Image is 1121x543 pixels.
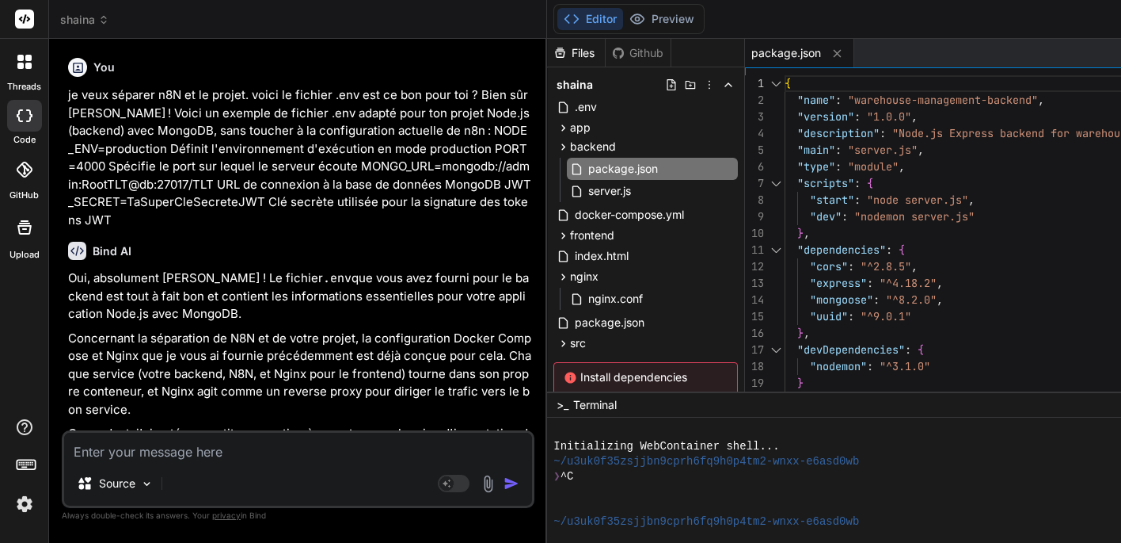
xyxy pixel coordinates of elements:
span: : [873,293,880,307]
h6: You [93,59,115,75]
span: nginx.conf [587,289,644,308]
span: "dependencies" [797,243,886,257]
span: "1.0.0" [867,109,911,124]
div: Files [547,45,605,61]
span: , [937,276,943,290]
h6: Bind AI [93,243,131,259]
span: app [570,120,591,136]
span: , [911,259,918,273]
span: privacy [212,510,241,520]
span: : [854,176,861,190]
img: attachment [479,475,497,493]
span: ~/u3uk0f35zsjjbn9cprh6fq9h0p4tm2-wnxx-e6asd0wb [553,454,859,469]
label: threads [7,80,41,94]
span: "main" [797,143,835,157]
span: ❯ [553,469,560,484]
div: 5 [745,142,764,159]
span: "description" [797,126,880,140]
div: Click to collapse the range. [766,242,786,258]
span: "^8.2.0" [886,293,937,307]
div: 17 [745,342,764,358]
p: Concernant la séparation de N8N et de votre projet, la configuration Docker Compose et Nginx que ... [68,330,531,419]
span: shaina [60,12,109,28]
span: "^4.18.2" [880,276,937,290]
div: Github [606,45,671,61]
span: Terminal [573,397,617,413]
div: Click to collapse the range. [766,75,786,92]
div: 15 [745,308,764,325]
span: "module" [848,159,899,174]
span: docker-compose.yml [573,205,686,224]
img: settings [11,491,38,518]
div: 7 [745,175,764,192]
span: , [968,193,975,207]
span: Install dependencies [564,369,728,385]
span: } [797,226,804,240]
button: Editor [557,8,623,30]
span: "^3.1.0" [880,359,930,373]
span: Initializing WebContainer shell... [553,439,779,454]
div: 11 [745,242,764,258]
div: 18 [745,358,764,375]
div: 16 [745,325,764,342]
label: Upload [9,248,40,262]
span: "name" [797,93,835,107]
span: "^9.0.1" [861,309,911,323]
div: 3 [745,109,764,125]
span: "nodemon" [810,359,867,373]
span: package.json [587,159,659,178]
span: "^2.8.5" [861,259,911,273]
div: Click to collapse the range. [766,175,786,192]
span: : [880,126,886,140]
span: "devDependencies" [797,342,905,357]
span: : [905,342,911,357]
span: "scripts" [797,176,854,190]
span: frontend [570,228,614,243]
span: { [899,243,905,257]
div: Click to collapse the range. [766,342,786,358]
span: : [854,193,861,207]
div: 12 [745,258,764,275]
div: 13 [745,275,764,292]
div: 9 [745,208,764,225]
span: backend [570,139,616,155]
span: package.json [751,45,821,61]
span: ^C [560,469,574,484]
div: 14 [745,292,764,308]
span: , [911,109,918,124]
code: .env [323,270,351,286]
p: Source [99,476,135,491]
span: index.html [573,247,630,266]
p: Always double-check its answers. Your in Bind [62,508,534,523]
div: 8 [745,192,764,208]
span: server.js [587,182,633,201]
span: >_ [557,397,568,413]
label: GitHub [9,189,39,202]
button: Preview [623,8,701,30]
span: src [570,335,586,351]
span: { [867,176,873,190]
span: } [797,326,804,340]
img: Pick Models [140,477,154,491]
span: : [835,159,842,174]
span: , [804,226,810,240]
span: package.json [573,313,646,332]
span: : [835,143,842,157]
span: { [785,76,791,90]
span: : [867,276,873,290]
span: "start" [810,193,854,207]
span: "express" [810,276,867,290]
p: Oui, absolument [PERSON_NAME] ! Le fichier que vous avez fourni pour le backend est tout à fait b... [68,270,531,323]
span: , [918,143,924,157]
div: 19 [745,375,764,392]
span: .env [573,98,598,117]
span: "cors" [810,259,848,273]
span: : [867,359,873,373]
span: "server.js" [848,143,918,157]
span: : [835,93,842,107]
img: icon [503,476,519,491]
span: { [918,342,924,357]
span: "dev" [810,209,842,224]
span: : [854,109,861,124]
span: } [797,376,804,390]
